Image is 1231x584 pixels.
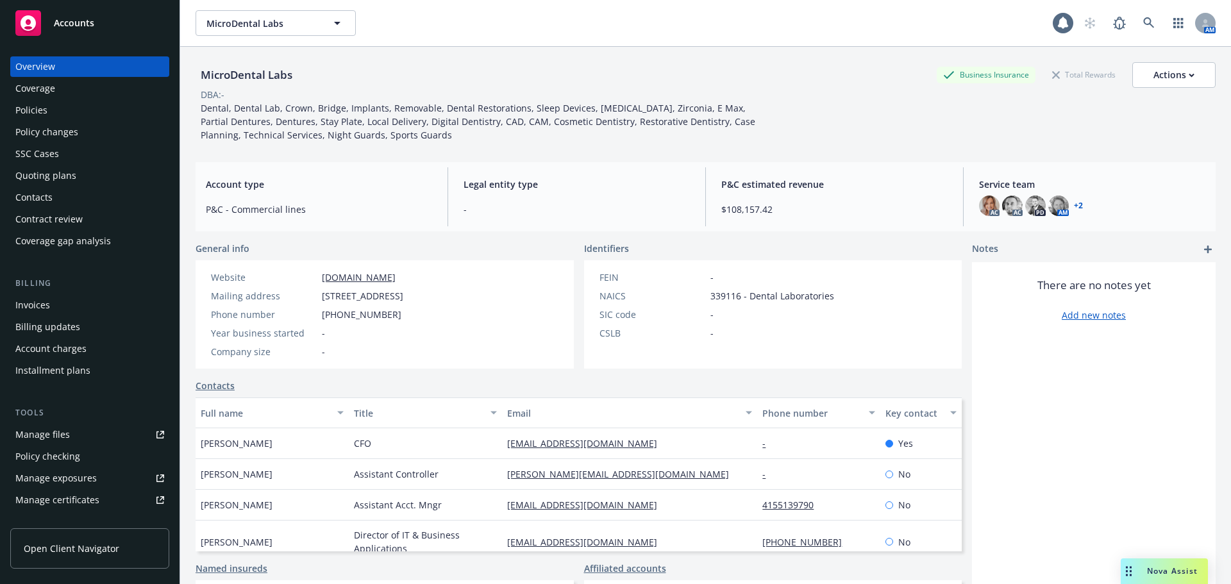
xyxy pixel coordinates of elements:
[15,360,90,381] div: Installment plans
[880,397,962,428] button: Key contact
[196,67,297,83] div: MicroDental Labs
[15,446,80,467] div: Policy checking
[10,144,169,164] a: SSC Cases
[599,289,705,303] div: NAICS
[1037,278,1151,293] span: There are no notes yet
[599,308,705,321] div: SIC code
[15,165,76,186] div: Quoting plans
[1025,196,1046,216] img: photo
[502,397,757,428] button: Email
[721,178,948,191] span: P&C estimated revenue
[15,56,55,77] div: Overview
[10,490,169,510] a: Manage certificates
[10,209,169,229] a: Contract review
[211,271,317,284] div: Website
[10,512,169,532] a: Manage claims
[762,468,776,480] a: -
[206,203,432,216] span: P&C - Commercial lines
[1200,242,1216,257] a: add
[10,165,169,186] a: Quoting plans
[937,67,1035,83] div: Business Insurance
[15,512,80,532] div: Manage claims
[201,406,330,420] div: Full name
[10,122,169,142] a: Policy changes
[972,242,998,257] span: Notes
[710,326,714,340] span: -
[15,187,53,208] div: Contacts
[10,424,169,445] a: Manage files
[15,338,87,359] div: Account charges
[10,406,169,419] div: Tools
[196,397,349,428] button: Full name
[507,406,738,420] div: Email
[201,437,272,450] span: [PERSON_NAME]
[322,326,325,340] span: -
[322,271,396,283] a: [DOMAIN_NAME]
[206,178,432,191] span: Account type
[762,406,860,420] div: Phone number
[584,242,629,255] span: Identifiers
[201,467,272,481] span: [PERSON_NAME]
[1048,196,1069,216] img: photo
[10,338,169,359] a: Account charges
[10,5,169,41] a: Accounts
[979,196,1000,216] img: photo
[354,528,497,555] span: Director of IT & Business Applications
[898,467,910,481] span: No
[10,100,169,121] a: Policies
[10,277,169,290] div: Billing
[201,102,758,141] span: Dental, Dental Lab, Crown, Bridge, Implants, Removable, Dental Restorations, Sleep Devices, [MEDI...
[349,397,502,428] button: Title
[15,209,83,229] div: Contract review
[898,498,910,512] span: No
[15,424,70,445] div: Manage files
[10,446,169,467] a: Policy checking
[322,308,401,321] span: [PHONE_NUMBER]
[10,468,169,488] a: Manage exposures
[710,289,834,303] span: 339116 - Dental Laboratories
[1121,558,1208,584] button: Nova Assist
[322,345,325,358] span: -
[10,295,169,315] a: Invoices
[206,17,317,30] span: MicroDental Labs
[196,242,249,255] span: General info
[885,406,942,420] div: Key contact
[710,308,714,321] span: -
[211,308,317,321] div: Phone number
[15,231,111,251] div: Coverage gap analysis
[354,437,371,450] span: CFO
[10,187,169,208] a: Contacts
[15,490,99,510] div: Manage certificates
[584,562,666,575] a: Affiliated accounts
[15,100,47,121] div: Policies
[762,437,776,449] a: -
[10,56,169,77] a: Overview
[15,468,97,488] div: Manage exposures
[1107,10,1132,36] a: Report a Bug
[354,498,442,512] span: Assistant Acct. Mngr
[1166,10,1191,36] a: Switch app
[898,437,913,450] span: Yes
[1153,63,1194,87] div: Actions
[196,379,235,392] a: Contacts
[757,397,880,428] button: Phone number
[15,78,55,99] div: Coverage
[762,536,852,548] a: [PHONE_NUMBER]
[507,468,739,480] a: [PERSON_NAME][EMAIL_ADDRESS][DOMAIN_NAME]
[10,78,169,99] a: Coverage
[1046,67,1122,83] div: Total Rewards
[211,345,317,358] div: Company size
[322,289,403,303] span: [STREET_ADDRESS]
[1136,10,1162,36] a: Search
[898,535,910,549] span: No
[1062,308,1126,322] a: Add new notes
[201,498,272,512] span: [PERSON_NAME]
[354,467,439,481] span: Assistant Controller
[1121,558,1137,584] div: Drag to move
[15,295,50,315] div: Invoices
[10,360,169,381] a: Installment plans
[1147,565,1198,576] span: Nova Assist
[762,499,824,511] a: 4155139790
[1074,202,1083,210] a: +2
